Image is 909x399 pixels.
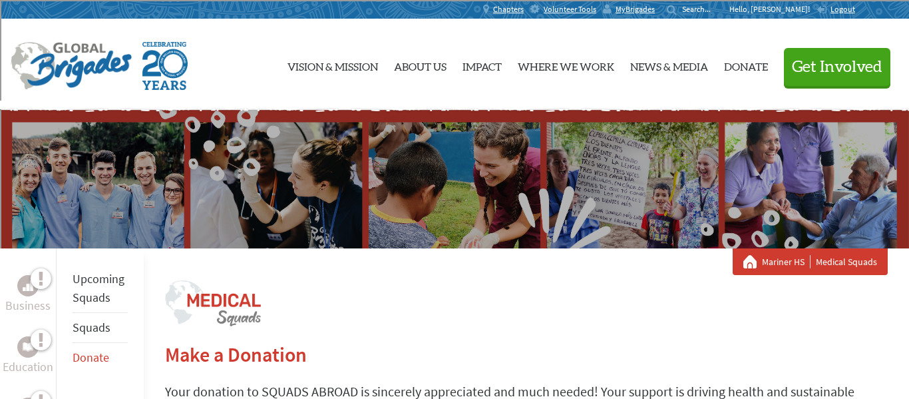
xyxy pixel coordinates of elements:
[73,271,124,305] a: Upcoming Squads
[17,275,39,296] div: Business
[73,343,128,372] li: Donate
[23,280,33,291] img: Business
[17,336,39,358] div: Education
[73,313,128,343] li: Squads
[73,350,109,365] a: Donate
[3,358,53,376] p: Education
[73,264,128,313] li: Upcoming Squads
[5,296,51,315] p: Business
[5,275,51,315] a: BusinessBusiness
[73,320,110,335] a: Squads
[3,336,53,376] a: EducationEducation
[23,342,33,352] img: Education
